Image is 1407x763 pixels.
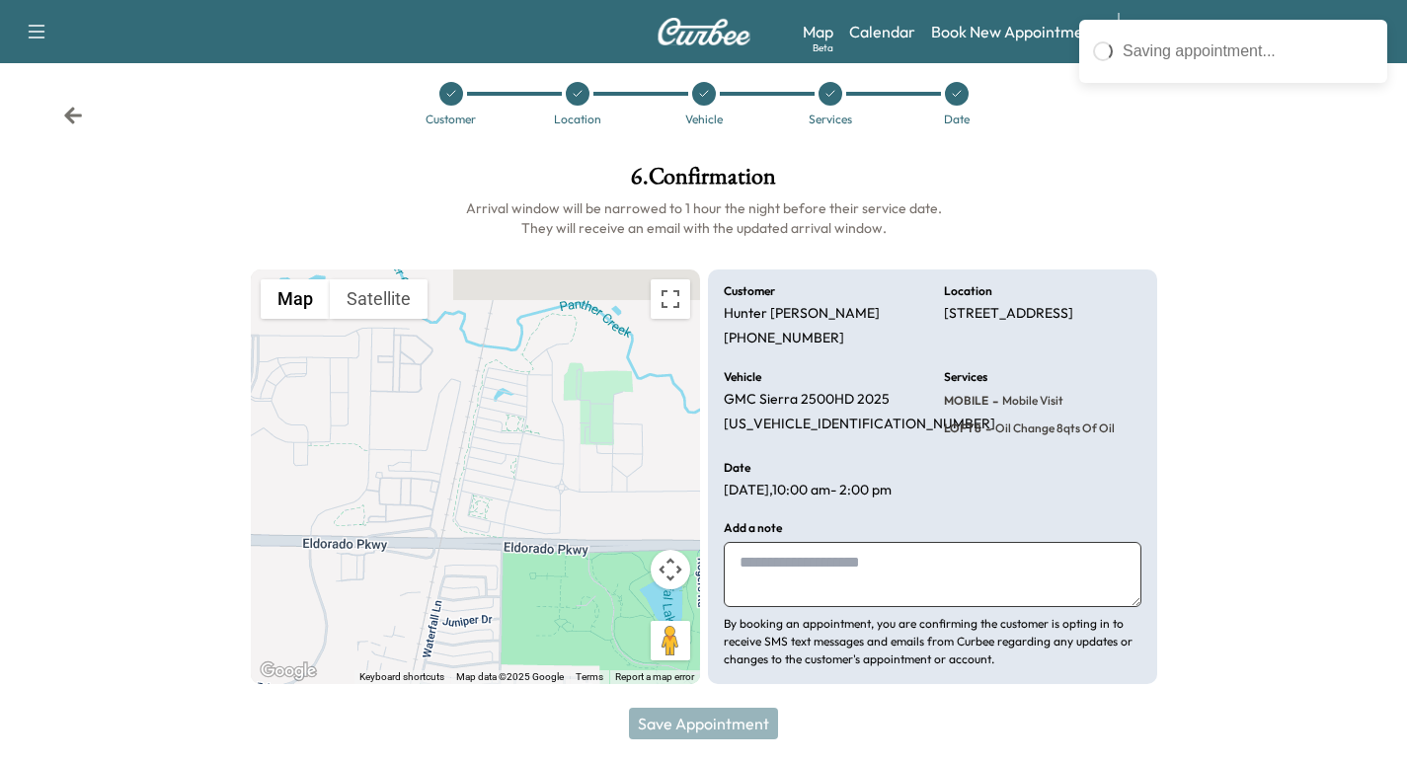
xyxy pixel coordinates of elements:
[724,522,782,534] h6: Add a note
[724,330,844,347] p: [PHONE_NUMBER]
[251,198,1157,238] h6: Arrival window will be narrowed to 1 hour the night before their service date. They will receive ...
[576,671,603,682] a: Terms (opens in new tab)
[724,615,1141,668] p: By booking an appointment, you are confirming the customer is opting in to receive SMS text messa...
[944,393,988,409] span: MOBILE
[657,18,751,45] img: Curbee Logo
[724,371,761,383] h6: Vehicle
[685,114,723,125] div: Vehicle
[803,20,833,43] a: MapBeta
[456,671,564,682] span: Map data ©2025 Google
[998,393,1063,409] span: Mobile Visit
[944,305,1073,323] p: [STREET_ADDRESS]
[944,420,981,436] span: LOFT8
[944,371,987,383] h6: Services
[651,279,690,319] button: Toggle fullscreen view
[944,114,970,125] div: Date
[813,40,833,55] div: Beta
[426,114,476,125] div: Customer
[724,305,880,323] p: Hunter [PERSON_NAME]
[554,114,601,125] div: Location
[724,462,750,474] h6: Date
[988,391,998,411] span: -
[809,114,852,125] div: Services
[251,165,1157,198] h1: 6 . Confirmation
[261,279,330,319] button: Show street map
[724,285,775,297] h6: Customer
[256,658,321,684] img: Google
[63,106,83,125] div: Back
[931,20,1098,43] a: Book New Appointment
[256,658,321,684] a: Open this area in Google Maps (opens a new window)
[724,482,892,499] p: [DATE] , 10:00 am - 2:00 pm
[724,416,995,433] p: [US_VEHICLE_IDENTIFICATION_NUMBER]
[849,20,915,43] a: Calendar
[981,419,991,438] span: -
[944,285,992,297] h6: Location
[359,670,444,684] button: Keyboard shortcuts
[651,550,690,589] button: Map camera controls
[330,279,428,319] button: Show satellite imagery
[1123,39,1373,63] div: Saving appointment...
[724,391,890,409] p: GMC Sierra 2500HD 2025
[615,671,694,682] a: Report a map error
[651,621,690,660] button: Drag Pegman onto the map to open Street View
[991,420,1115,436] span: Oil Change 8qts of oil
